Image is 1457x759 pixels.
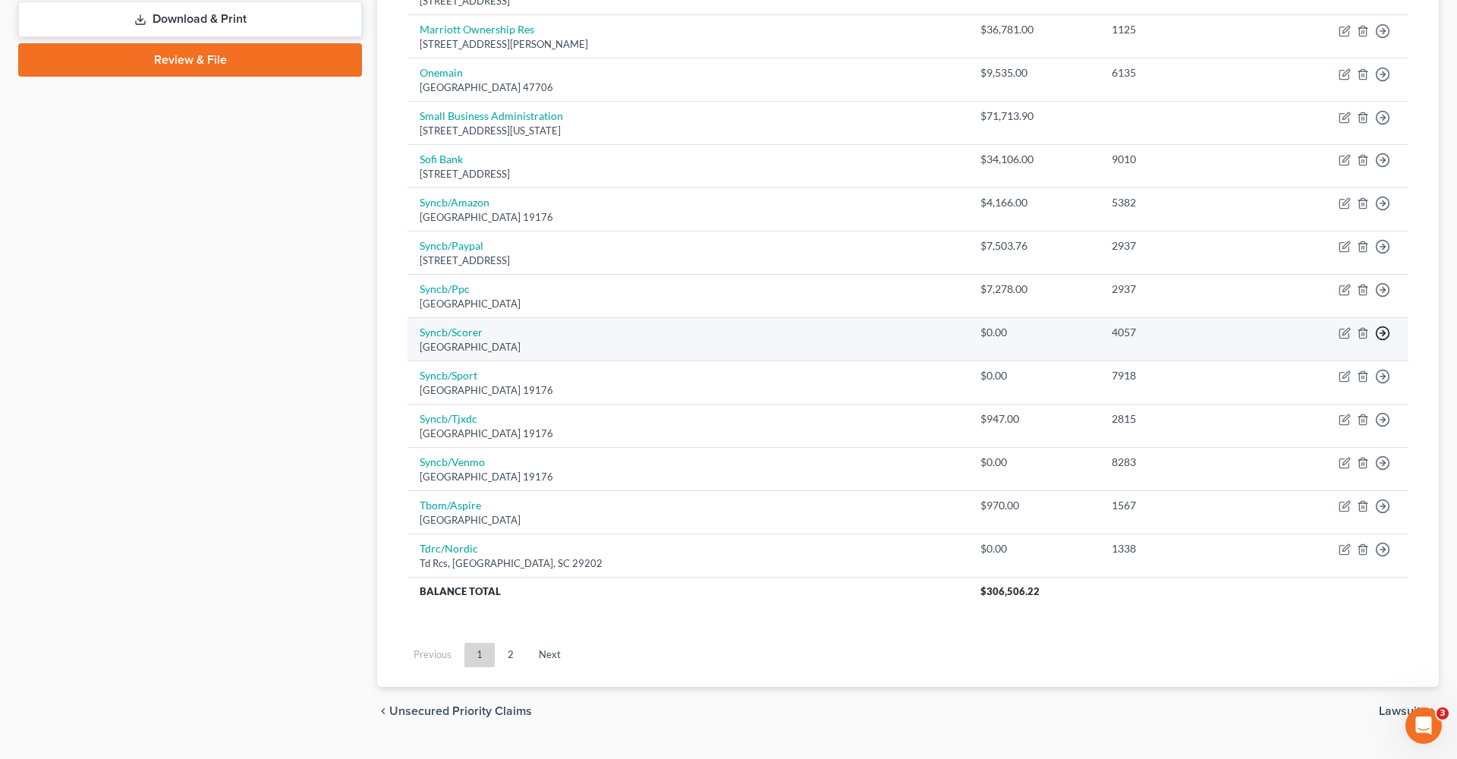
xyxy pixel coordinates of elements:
a: Small Business Administration [420,109,563,122]
i: chevron_right [1427,705,1439,717]
div: [STREET_ADDRESS] [420,167,956,181]
div: [GEOGRAPHIC_DATA] 19176 [420,470,956,484]
a: Download & Print [18,2,362,37]
div: [GEOGRAPHIC_DATA] [420,513,956,528]
div: $0.00 [980,368,1087,383]
a: Next [527,643,573,667]
div: $0.00 [980,455,1087,470]
a: Syncb/Ppc [420,282,470,295]
div: [GEOGRAPHIC_DATA] [420,297,956,311]
div: 1125 [1112,22,1257,37]
div: 5382 [1112,195,1257,210]
a: 2 [496,643,526,667]
a: Sofi Bank [420,153,463,165]
span: 3 [1437,707,1449,720]
div: [GEOGRAPHIC_DATA] 19176 [420,427,956,441]
div: 9010 [1112,152,1257,167]
div: 1567 [1112,498,1257,513]
div: $34,106.00 [980,152,1087,167]
button: Lawsuits chevron_right [1379,705,1439,717]
div: 4057 [1112,325,1257,340]
span: Lawsuits [1379,705,1427,717]
span: Unsecured Priority Claims [389,705,532,717]
a: Tbom/Aspire [420,499,481,512]
div: [GEOGRAPHIC_DATA] 19176 [420,383,956,398]
div: [GEOGRAPHIC_DATA] 19176 [420,210,956,225]
div: 7918 [1112,368,1257,383]
div: 2937 [1112,238,1257,254]
div: $9,535.00 [980,65,1087,80]
button: chevron_left Unsecured Priority Claims [377,705,532,717]
a: Marriott Ownership Res [420,23,534,36]
a: Syncb/Paypal [420,239,483,252]
div: $0.00 [980,541,1087,556]
div: $4,166.00 [980,195,1087,210]
div: $7,503.76 [980,238,1087,254]
a: Syncb/Amazon [420,196,489,209]
div: 2937 [1112,282,1257,297]
a: Syncb/Venmo [420,455,485,468]
a: Tdrc/Nordic [420,542,478,555]
a: Syncb/Sport [420,369,477,382]
a: Syncb/Scorer [420,326,483,339]
div: $947.00 [980,411,1087,427]
div: [STREET_ADDRESS][PERSON_NAME] [420,37,956,52]
div: $970.00 [980,498,1087,513]
i: chevron_left [377,705,389,717]
div: 1338 [1112,541,1257,556]
div: $36,781.00 [980,22,1087,37]
div: 8283 [1112,455,1257,470]
div: 6135 [1112,65,1257,80]
div: 2815 [1112,411,1257,427]
div: [STREET_ADDRESS][US_STATE] [420,124,956,138]
div: [GEOGRAPHIC_DATA] 47706 [420,80,956,95]
span: $306,506.22 [980,585,1040,597]
a: 1 [464,643,495,667]
iframe: Intercom live chat [1405,707,1442,744]
a: Syncb/Tjxdc [420,412,477,425]
div: Td Rcs, [GEOGRAPHIC_DATA], SC 29202 [420,556,956,571]
a: Onemain [420,66,463,79]
div: $7,278.00 [980,282,1087,297]
div: $0.00 [980,325,1087,340]
div: [STREET_ADDRESS] [420,254,956,268]
a: Review & File [18,43,362,77]
th: Balance Total [408,578,968,605]
div: [GEOGRAPHIC_DATA] [420,340,956,354]
div: $71,713.90 [980,109,1087,124]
